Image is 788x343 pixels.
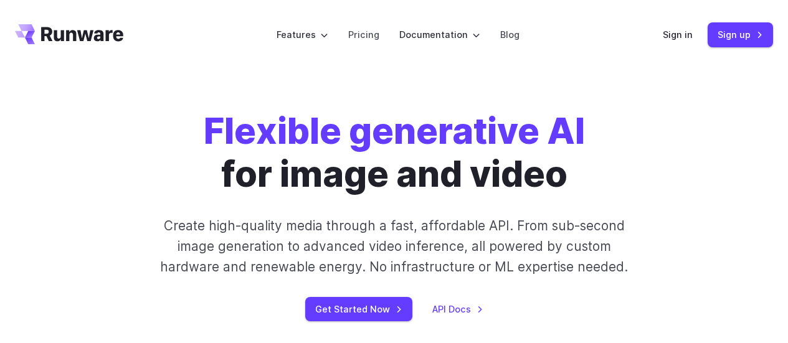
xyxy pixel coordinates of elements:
[348,27,379,42] a: Pricing
[500,27,520,42] a: Blog
[151,215,637,278] p: Create high-quality media through a fast, affordable API. From sub-second image generation to adv...
[204,110,585,195] h1: for image and video
[663,27,693,42] a: Sign in
[399,27,480,42] label: Documentation
[204,109,585,153] strong: Flexible generative AI
[708,22,773,47] a: Sign up
[305,297,412,321] a: Get Started Now
[277,27,328,42] label: Features
[432,302,483,316] a: API Docs
[15,24,123,44] a: Go to /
